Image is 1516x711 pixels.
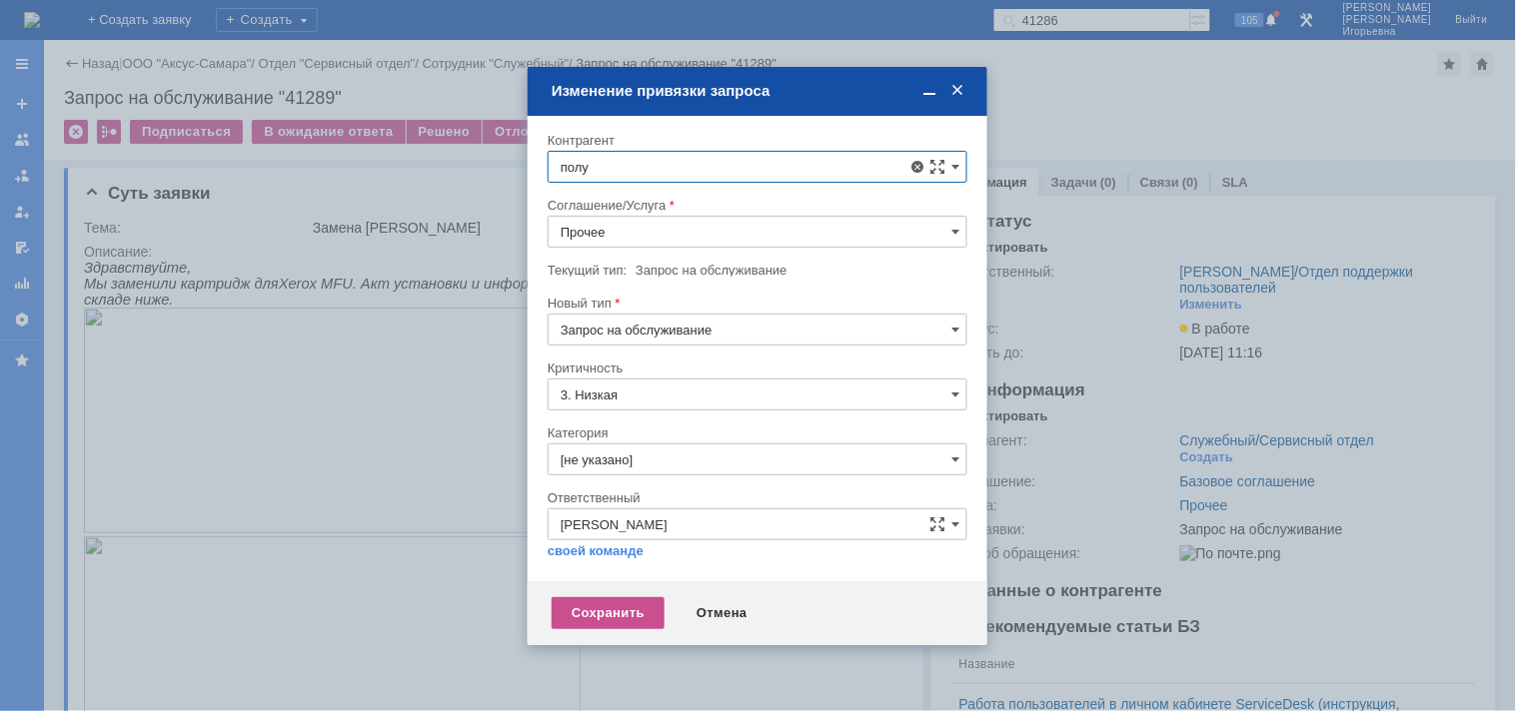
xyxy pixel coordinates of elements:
[548,543,644,559] a: своей команде
[929,516,945,532] span: Сложная форма
[548,263,627,278] label: Текущий тип:
[909,159,925,175] span: Удалить
[548,134,963,147] div: Контрагент
[947,82,967,100] span: Закрыть
[552,82,967,100] div: Изменение привязки запроса
[548,199,963,212] div: Соглашение/Услуга
[548,491,963,504] div: Ответственный
[919,82,939,100] span: Свернуть (Ctrl + M)
[548,426,963,439] div: Категория
[636,263,787,278] span: Запрос на обслуживание
[548,361,963,374] div: Критичность
[548,297,963,310] div: Новый тип
[929,159,945,175] span: Сложная форма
